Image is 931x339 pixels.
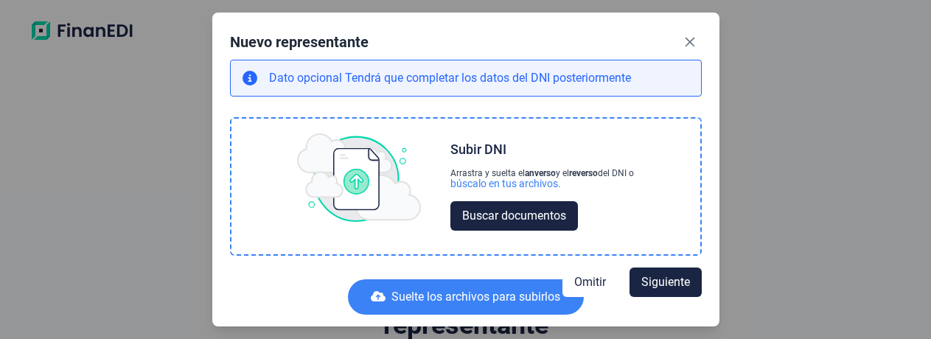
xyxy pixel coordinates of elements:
button: Omitir [562,268,618,297]
b: reverso [569,168,598,178]
div: búscalo en tus archivos. [450,178,634,189]
p: Tendrá que completar los datos del DNI posteriormente [269,69,631,87]
button: Siguiente [630,268,702,297]
button: Buscar documentos [450,201,578,231]
div: Nuevo representante [230,32,369,52]
b: anverso [525,168,556,178]
span: Dato opcional [269,71,345,85]
span: Omitir [574,273,606,291]
button: Close [678,30,702,54]
div: Subir DNI [450,142,506,157]
span: Siguiente [641,273,690,291]
img: upload img [297,133,421,222]
div: búscalo en tus archivos. [450,178,561,189]
span: Buscar documentos [462,207,566,225]
div: Arrastra y suelta el y el del DNI o [450,169,634,178]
